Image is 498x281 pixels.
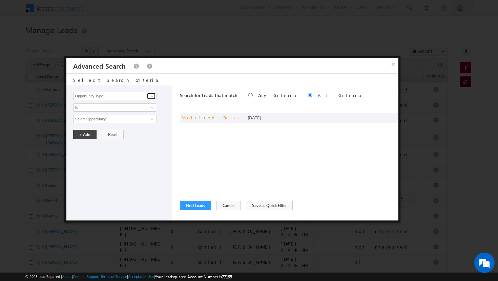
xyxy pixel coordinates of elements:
[12,36,28,44] img: d_60004797649_company_0_60004797649
[180,92,237,98] span: Search for Leads that match
[73,92,157,100] input: Type to Search
[222,274,232,279] span: 77195
[25,274,232,280] span: © 2025 LeadSquared | | | | |
[102,130,124,139] button: Reset
[147,93,155,99] a: Show All Items
[35,36,114,44] div: Chat with us now
[128,274,154,279] a: Acceptable Use
[182,115,228,120] span: Modified On
[101,274,127,279] a: Terms of Service
[73,103,156,112] a: Is
[147,116,155,122] a: Show All Items
[74,104,147,111] span: Is
[248,115,261,120] span: [DATE]
[73,274,100,279] a: Contact Support
[258,92,297,98] label: Any Criteria
[92,208,123,217] em: Start Chat
[216,201,241,210] button: Cancel
[73,77,159,83] span: Select Search Criteria
[318,92,362,98] label: All Criteria
[9,63,124,203] textarea: Type your message and hit 'Enter'
[62,274,72,279] a: About
[388,58,399,70] button: ×
[234,115,242,120] span: is
[111,3,127,20] div: Minimize live chat window
[180,201,211,210] button: Find Leads
[73,115,157,123] input: Type to Search
[246,201,293,210] button: Save as Quick Filter
[73,58,126,73] h3: Advanced Search
[73,130,97,139] button: + Add
[155,274,232,279] span: Your Leadsquared Account Number is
